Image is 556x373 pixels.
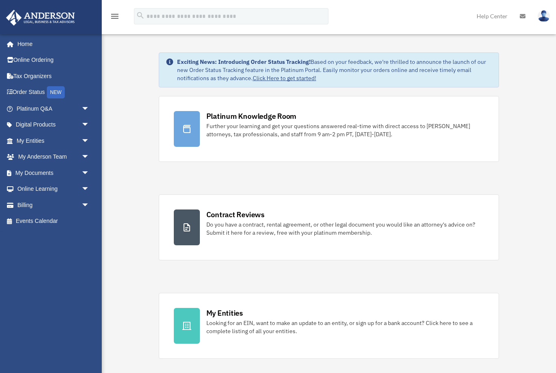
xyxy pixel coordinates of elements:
[177,58,311,65] strong: Exciting News: Introducing Order Status Tracking!
[6,52,102,68] a: Online Ordering
[159,293,499,359] a: My Entities Looking for an EIN, want to make an update to an entity, or sign up for a bank accoun...
[6,68,102,84] a: Tax Organizers
[206,111,297,121] div: Platinum Knowledge Room
[110,14,120,21] a: menu
[6,213,102,229] a: Events Calendar
[6,100,102,117] a: Platinum Q&Aarrow_drop_down
[159,96,499,162] a: Platinum Knowledge Room Further your learning and get your questions answered real-time with dire...
[159,194,499,260] a: Contract Reviews Do you have a contract, rental agreement, or other legal document you would like...
[81,117,98,133] span: arrow_drop_down
[6,84,102,101] a: Order StatusNEW
[6,117,102,133] a: Digital Productsarrow_drop_down
[6,133,102,149] a: My Entitiesarrow_drop_down
[81,181,98,198] span: arrow_drop_down
[177,58,493,82] div: Based on your feedback, we're thrilled to announce the launch of our new Order Status Tracking fe...
[81,149,98,166] span: arrow_drop_down
[206,319,484,335] div: Looking for an EIN, want to make an update to an entity, or sign up for a bank account? Click her...
[81,100,98,117] span: arrow_drop_down
[47,86,65,98] div: NEW
[81,133,98,149] span: arrow_drop_down
[6,36,98,52] a: Home
[206,220,484,237] div: Do you have a contract, rental agreement, or other legal document you would like an attorney's ad...
[6,181,102,197] a: Online Learningarrow_drop_down
[6,149,102,165] a: My Anderson Teamarrow_drop_down
[4,10,77,26] img: Anderson Advisors Platinum Portal
[81,197,98,214] span: arrow_drop_down
[206,122,484,138] div: Further your learning and get your questions answered real-time with direct access to [PERSON_NAM...
[206,209,265,220] div: Contract Reviews
[136,11,145,20] i: search
[253,74,316,82] a: Click Here to get started!
[6,165,102,181] a: My Documentsarrow_drop_down
[81,165,98,181] span: arrow_drop_down
[538,10,550,22] img: User Pic
[6,197,102,213] a: Billingarrow_drop_down
[206,308,243,318] div: My Entities
[110,11,120,21] i: menu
